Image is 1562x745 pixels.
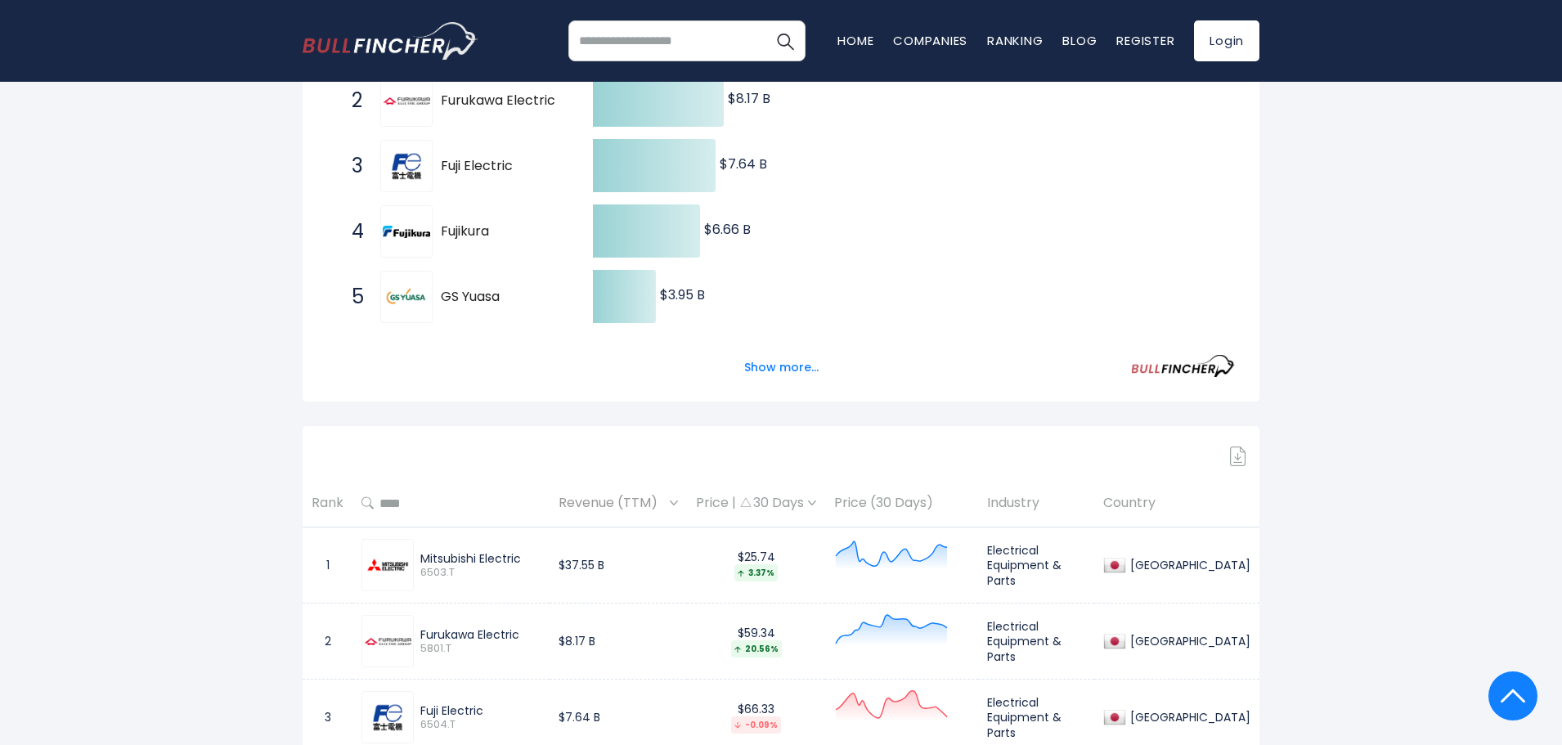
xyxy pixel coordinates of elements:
div: 20.56% [731,640,782,657]
span: 5 [343,283,360,311]
span: 3 [343,152,360,180]
span: 6504.T [420,718,541,732]
div: Fuji Electric [420,703,541,718]
th: Rank [303,479,352,527]
span: 4 [343,218,360,245]
td: Electrical Equipment & Parts [978,604,1094,680]
button: Show more... [734,354,828,381]
span: Fujikura [441,223,564,240]
img: Furukawa Electric [383,97,430,105]
img: GS Yuasa [383,273,430,321]
div: -0.09% [731,716,781,734]
div: 3.37% [734,564,778,581]
span: 6503.T [420,566,541,580]
span: Furukawa Electric [441,92,564,110]
button: Search [765,20,806,61]
td: 2 [303,604,352,680]
td: $8.17 B [550,604,687,680]
a: Ranking [987,32,1043,49]
span: Revenue (TTM) [559,491,666,516]
div: [GEOGRAPHIC_DATA] [1126,634,1250,649]
img: 6504.T.png [364,693,411,741]
div: [GEOGRAPHIC_DATA] [1126,710,1250,725]
div: Price | 30 Days [696,495,816,512]
text: $8.17 B [728,89,770,108]
span: Fuji Electric [441,158,564,175]
div: $59.34 [696,626,816,657]
text: $7.64 B [720,155,767,173]
div: $25.74 [696,550,816,581]
a: Go to homepage [303,22,478,60]
div: $66.33 [696,702,816,734]
img: Fuji Electric [383,142,430,190]
div: Mitsubishi Electric [420,551,541,566]
span: GS Yuasa [441,289,564,306]
td: $37.55 B [550,527,687,604]
span: 5801.T [420,642,541,656]
img: Fujikura [383,226,430,238]
a: Home [837,32,873,49]
a: Register [1116,32,1174,49]
text: $3.95 B [660,285,705,304]
a: Blog [1062,32,1097,49]
th: Price (30 Days) [825,479,978,527]
th: Industry [978,479,1094,527]
td: Electrical Equipment & Parts [978,527,1094,604]
div: [GEOGRAPHIC_DATA] [1126,558,1250,572]
img: 6503.T.png [364,541,411,589]
a: Companies [893,32,967,49]
img: bullfincher logo [303,22,478,60]
img: 5801.T.png [364,638,411,645]
td: 1 [303,527,352,604]
div: Furukawa Electric [420,627,541,642]
a: Login [1194,20,1259,61]
text: $6.66 B [704,220,751,239]
span: 2 [343,87,360,114]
